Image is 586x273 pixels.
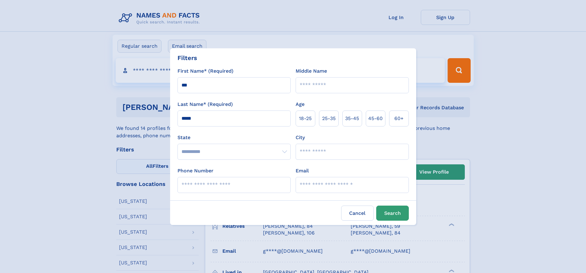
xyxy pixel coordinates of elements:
div: Filters [177,53,197,62]
span: 25‑35 [322,115,336,122]
label: Last Name* (Required) [177,101,233,108]
span: 45‑60 [368,115,383,122]
label: City [296,134,305,141]
span: 18‑25 [299,115,312,122]
label: Cancel [341,206,374,221]
label: First Name* (Required) [177,67,233,75]
span: 60+ [394,115,404,122]
span: 35‑45 [345,115,359,122]
label: Age [296,101,305,108]
label: Email [296,167,309,175]
button: Search [376,206,409,221]
label: Phone Number [177,167,213,175]
label: State [177,134,291,141]
label: Middle Name [296,67,327,75]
